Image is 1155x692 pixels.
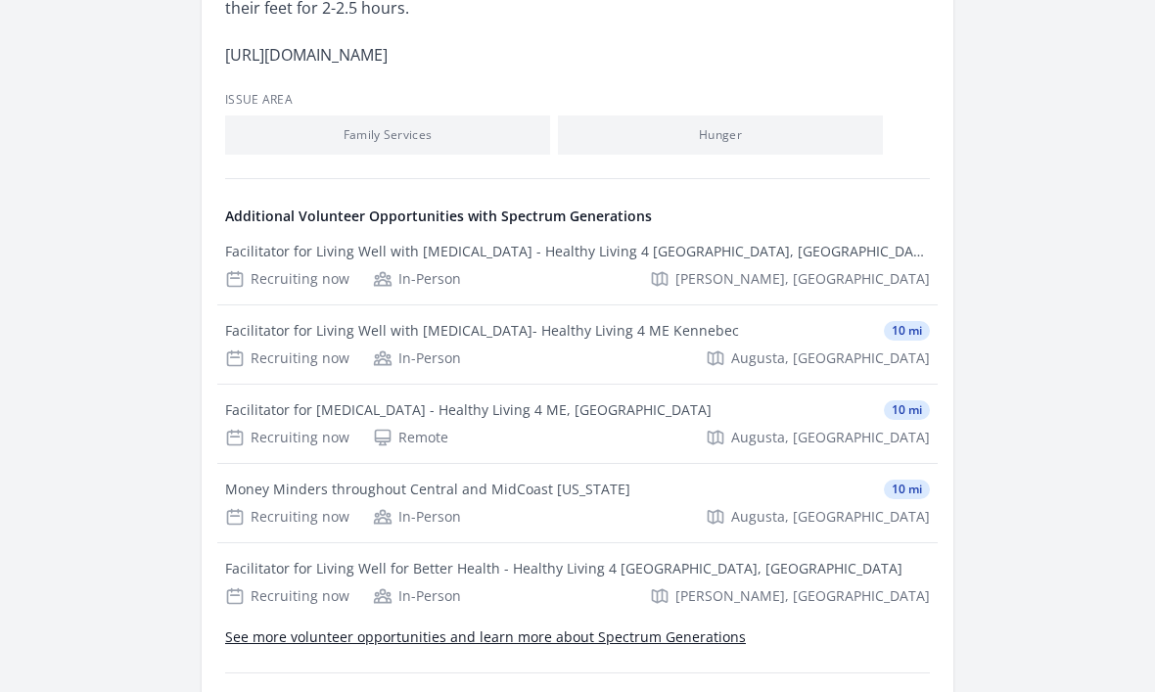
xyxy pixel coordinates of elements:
[884,321,930,341] span: 10 mi
[225,428,349,447] div: Recruiting now
[225,92,930,108] h3: Issue area
[884,400,930,420] span: 10 mi
[225,400,712,420] div: Facilitator for [MEDICAL_DATA] - Healthy Living 4 ME, [GEOGRAPHIC_DATA]
[225,207,930,226] h4: Additional Volunteer Opportunities with Spectrum Generations
[225,115,550,155] li: Family Services
[731,428,930,447] span: Augusta, [GEOGRAPHIC_DATA]
[225,480,630,499] div: Money Minders throughout Central and MidCoast [US_STATE]
[225,41,798,69] p: [URL][DOMAIN_NAME]
[558,115,883,155] li: Hunger
[225,348,349,368] div: Recruiting now
[225,242,930,261] div: Facilitator for Living Well with [MEDICAL_DATA] - Healthy Living 4 [GEOGRAPHIC_DATA], [GEOGRAPHIC...
[225,586,349,606] div: Recruiting now
[373,428,448,447] div: Remote
[675,586,930,606] span: [PERSON_NAME], [GEOGRAPHIC_DATA]
[225,507,349,527] div: Recruiting now
[217,305,938,384] a: Facilitator for Living Well with [MEDICAL_DATA]- Healthy Living 4 ME Kennebec 10 mi Recruiting no...
[217,226,938,304] a: Facilitator for Living Well with [MEDICAL_DATA] - Healthy Living 4 [GEOGRAPHIC_DATA], [GEOGRAPHIC...
[225,559,902,578] div: Facilitator for Living Well for Better Health - Healthy Living 4 [GEOGRAPHIC_DATA], [GEOGRAPHIC_D...
[225,627,746,646] a: See more volunteer opportunities and learn more about Spectrum Generations
[731,507,930,527] span: Augusta, [GEOGRAPHIC_DATA]
[373,348,461,368] div: In-Person
[373,269,461,289] div: In-Person
[225,269,349,289] div: Recruiting now
[373,586,461,606] div: In-Person
[217,464,938,542] a: Money Minders throughout Central and MidCoast [US_STATE] 10 mi Recruiting now In-Person Augusta, ...
[217,543,938,622] a: Facilitator for Living Well for Better Health - Healthy Living 4 [GEOGRAPHIC_DATA], [GEOGRAPHIC_D...
[884,480,930,499] span: 10 mi
[373,507,461,527] div: In-Person
[675,269,930,289] span: [PERSON_NAME], [GEOGRAPHIC_DATA]
[225,321,739,341] div: Facilitator for Living Well with [MEDICAL_DATA]- Healthy Living 4 ME Kennebec
[731,348,930,368] span: Augusta, [GEOGRAPHIC_DATA]
[217,385,938,463] a: Facilitator for [MEDICAL_DATA] - Healthy Living 4 ME, [GEOGRAPHIC_DATA] 10 mi Recruiting now Remo...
